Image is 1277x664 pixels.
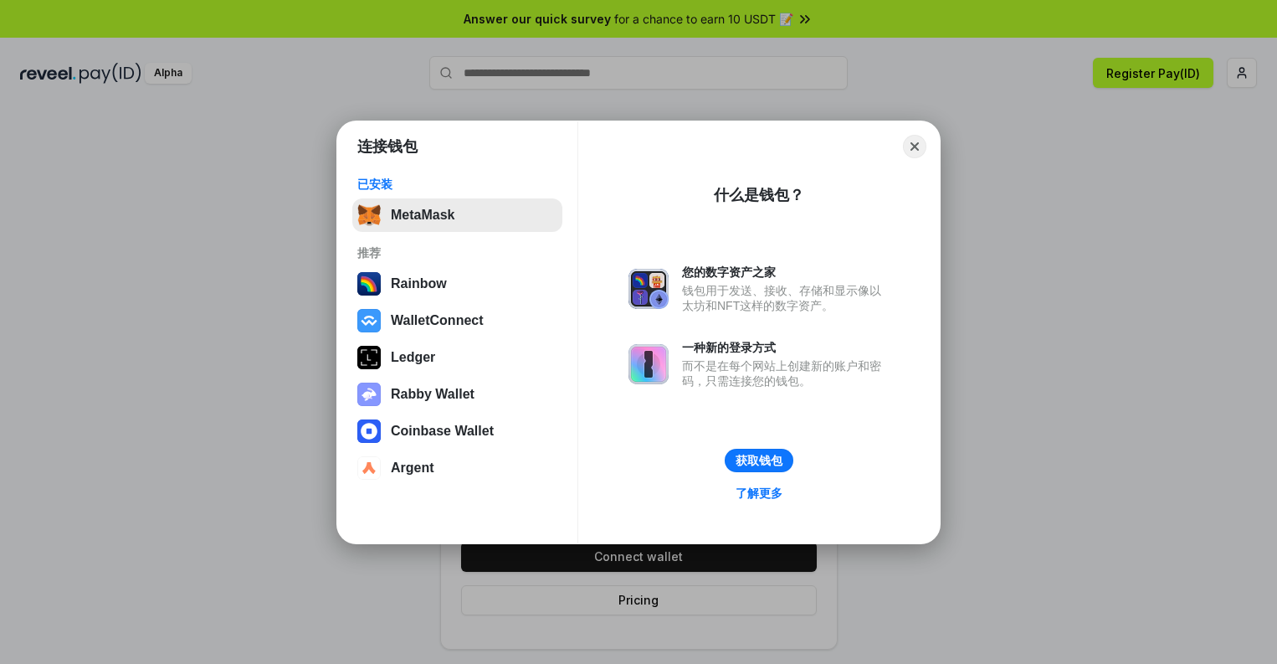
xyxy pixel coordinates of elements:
div: 了解更多 [736,486,782,501]
div: 获取钱包 [736,453,782,468]
div: 而不是在每个网站上创建新的账户和密码，只需连接您的钱包。 [682,358,890,389]
img: svg+xml,%3Csvg%20xmlns%3D%22http%3A%2F%2Fwww.w3.org%2F2000%2Fsvg%22%20fill%3D%22none%22%20viewBox... [357,383,381,406]
button: Close [903,135,926,158]
div: Rabby Wallet [391,387,474,402]
button: Ledger [352,341,562,374]
button: MetaMask [352,198,562,232]
button: 获取钱包 [725,449,793,472]
img: svg+xml,%3Csvg%20xmlns%3D%22http%3A%2F%2Fwww.w3.org%2F2000%2Fsvg%22%20width%3D%2228%22%20height%3... [357,346,381,369]
div: 您的数字资产之家 [682,265,890,280]
img: svg+xml,%3Csvg%20fill%3D%22none%22%20height%3D%2233%22%20viewBox%3D%220%200%2035%2033%22%20width%... [357,203,381,227]
div: Coinbase Wallet [391,424,494,439]
div: Rainbow [391,276,447,291]
img: svg+xml,%3Csvg%20width%3D%2228%22%20height%3D%2228%22%20viewBox%3D%220%200%2028%2028%22%20fill%3D... [357,420,381,443]
div: Argent [391,461,434,476]
img: svg+xml,%3Csvg%20xmlns%3D%22http%3A%2F%2Fwww.w3.org%2F2000%2Fsvg%22%20fill%3D%22none%22%20viewBox... [628,344,669,384]
button: Rabby Wallet [352,378,562,411]
button: WalletConnect [352,304,562,337]
img: svg+xml,%3Csvg%20xmlns%3D%22http%3A%2F%2Fwww.w3.org%2F2000%2Fsvg%22%20fill%3D%22none%22%20viewBox... [628,269,669,309]
div: 已安装 [357,177,557,192]
a: 了解更多 [726,482,792,504]
div: 钱包用于发送、接收、存储和显示像以太坊和NFT这样的数字资产。 [682,283,890,313]
div: 什么是钱包？ [714,185,804,205]
button: Rainbow [352,267,562,301]
img: svg+xml,%3Csvg%20width%3D%22120%22%20height%3D%22120%22%20viewBox%3D%220%200%20120%20120%22%20fil... [357,272,381,296]
img: svg+xml,%3Csvg%20width%3D%2228%22%20height%3D%2228%22%20viewBox%3D%220%200%2028%2028%22%20fill%3D... [357,456,381,480]
div: 推荐 [357,245,557,260]
div: WalletConnect [391,313,484,328]
button: Coinbase Wallet [352,414,562,448]
button: Argent [352,451,562,485]
h1: 连接钱包 [357,136,418,157]
div: 一种新的登录方式 [682,340,890,355]
div: MetaMask [391,208,454,223]
img: svg+xml,%3Csvg%20width%3D%2228%22%20height%3D%2228%22%20viewBox%3D%220%200%2028%2028%22%20fill%3D... [357,309,381,332]
div: Ledger [391,350,435,365]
